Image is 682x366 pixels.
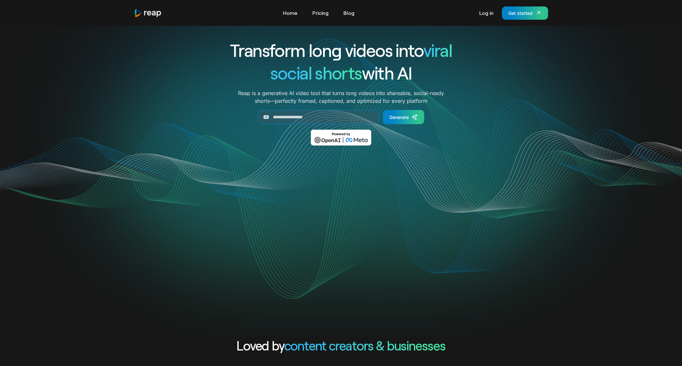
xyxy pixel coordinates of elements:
form: Generate Form [207,110,476,124]
img: Powered by OpenAI & Meta [311,130,371,145]
span: social shorts [270,62,362,83]
img: reap logo [134,9,162,17]
a: home [134,9,162,17]
video: Your browser does not support the video tag. [211,155,471,285]
span: content creators & businesses [284,338,446,353]
h1: Transform long videos into [207,39,476,61]
div: Get started [508,10,533,16]
div: Generate [389,114,409,121]
a: Home [280,8,301,18]
p: Reap is a generative AI video tool that turns long videos into shareable, social-ready shorts—per... [238,89,444,105]
span: viral [423,39,452,60]
a: Blog [340,8,358,18]
a: Log in [476,8,497,18]
h1: with AI [207,61,476,84]
a: Generate [383,110,424,124]
a: Get started [502,6,548,20]
a: Pricing [309,8,332,18]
